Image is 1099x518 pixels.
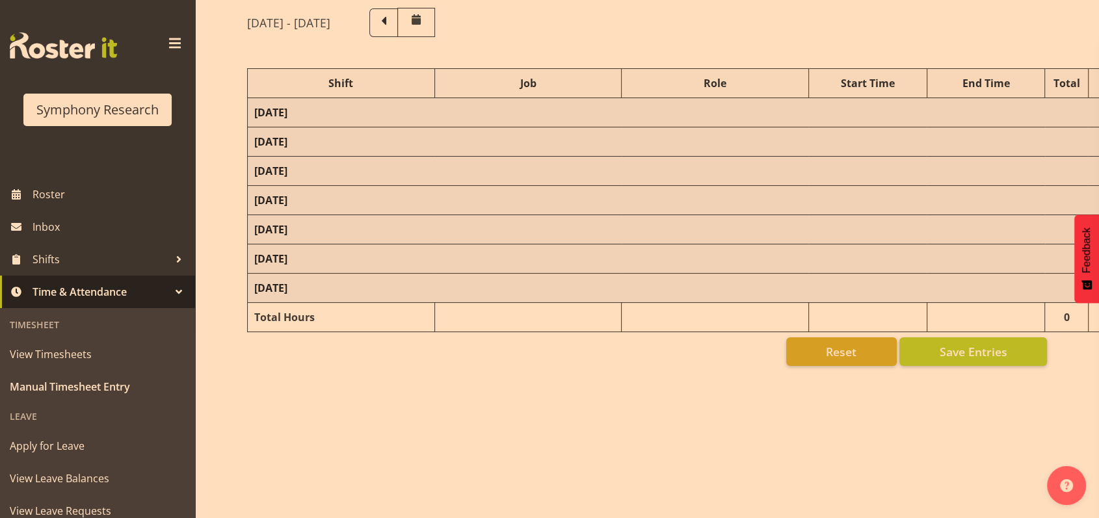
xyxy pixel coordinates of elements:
a: Apply for Leave [3,430,192,462]
a: View Timesheets [3,338,192,370]
div: Leave [3,403,192,430]
span: Time & Attendance [33,282,169,302]
span: Feedback [1081,227,1092,273]
span: Inbox [33,217,189,237]
span: Manual Timesheet Entry [10,377,185,396]
span: View Timesheets [10,344,185,364]
div: Total [1052,75,1081,91]
img: Rosterit website logo [10,32,117,58]
a: View Leave Balances [3,462,192,495]
span: Shifts [33,250,169,269]
span: Roster [33,185,189,204]
div: Role [628,75,802,91]
button: Save Entries [899,337,1047,366]
div: Start Time [815,75,920,91]
span: Reset [826,343,856,360]
a: Manual Timesheet Entry [3,370,192,403]
button: Reset [786,337,897,366]
button: Feedback - Show survey [1074,214,1099,303]
div: Symphony Research [36,100,159,120]
span: Save Entries [939,343,1007,360]
div: Timesheet [3,311,192,338]
div: Job [442,75,615,91]
img: help-xxl-2.png [1060,479,1073,492]
td: 0 [1045,303,1089,332]
div: Shift [254,75,428,91]
span: View Leave Balances [10,469,185,488]
td: Total Hours [248,303,435,332]
h5: [DATE] - [DATE] [247,16,330,30]
span: Apply for Leave [10,436,185,456]
div: End Time [934,75,1039,91]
